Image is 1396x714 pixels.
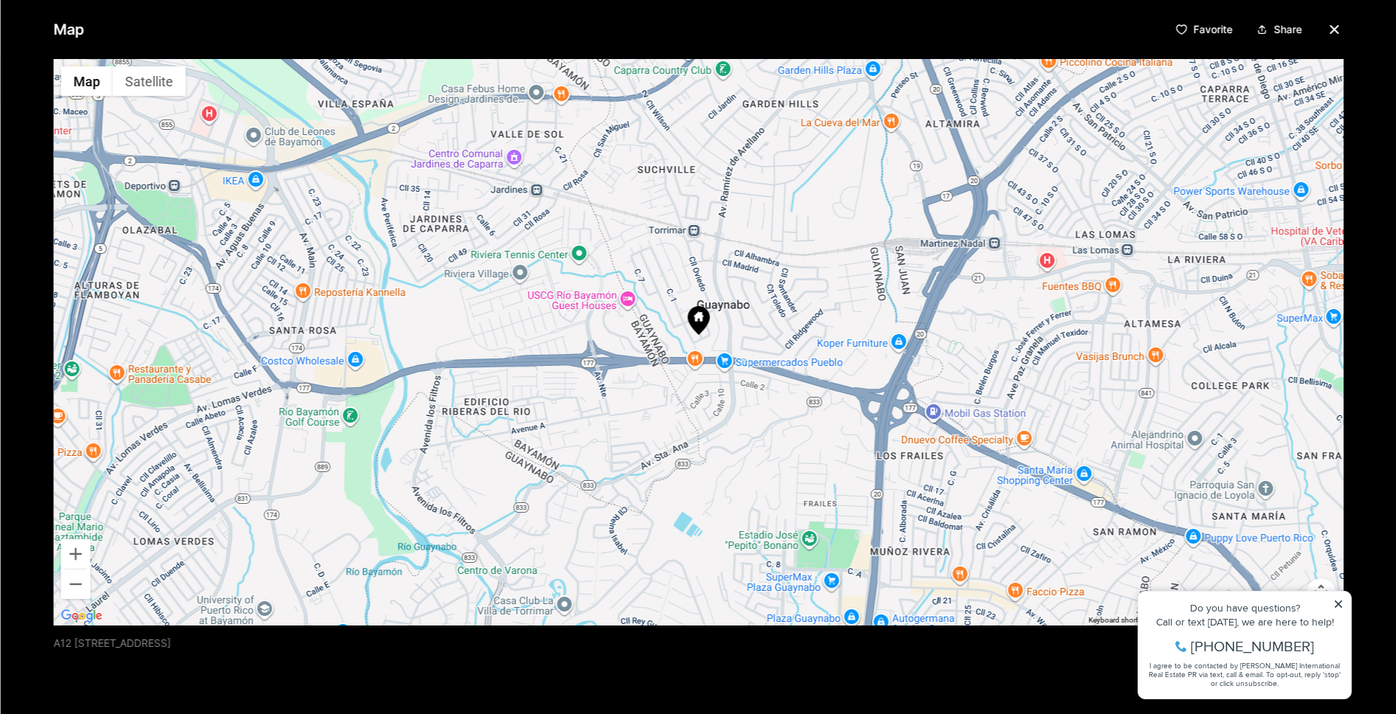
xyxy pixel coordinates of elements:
[61,569,90,599] button: Zoom out
[57,606,106,625] a: Open this area in Google Maps (opens a new window)
[16,33,213,44] div: Do you have questions?
[16,47,213,58] div: Call or text [DATE], we are here to help!
[1193,24,1232,35] p: Favorite
[1279,616,1338,624] a: Report a map error
[1250,616,1271,624] a: Terms (opens in new tab)
[1273,24,1302,35] p: Share
[61,66,112,96] button: Show street map
[61,69,184,84] span: [PHONE_NUMBER]
[1169,18,1238,41] button: Favorite
[112,66,185,96] button: Show satellite imagery
[1306,578,1335,608] button: Map camera controls
[57,606,106,625] img: Google
[18,91,210,119] span: I agree to be contacted by [PERSON_NAME] International Real Estate PR via text, call & email. To ...
[53,15,84,44] p: Map
[1088,615,1152,625] button: Keyboard shortcuts
[1161,616,1241,624] span: Map data ©2025 Google
[61,539,90,569] button: Zoom in
[1250,18,1307,41] button: Share
[53,637,171,649] p: A12 [STREET_ADDRESS]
